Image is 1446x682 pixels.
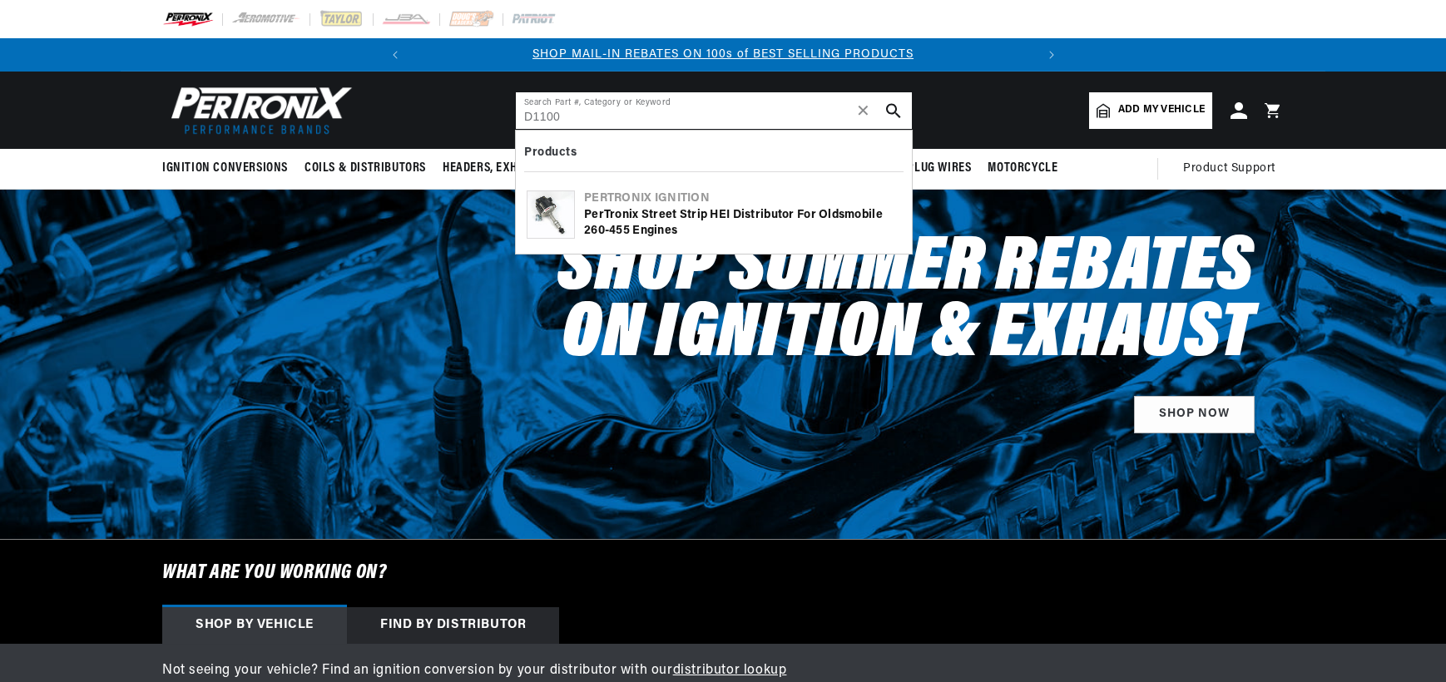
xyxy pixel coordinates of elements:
span: Ignition Conversions [162,160,288,177]
span: Headers, Exhausts & Components [443,160,637,177]
slideshow-component: Translation missing: en.sections.announcements.announcement_bar [121,38,1325,72]
div: Shop by vehicle [162,607,347,644]
a: SHOP MAIL-IN REBATES ON 100s of BEST SELLING PRODUCTS [532,48,914,61]
a: SHOP NOW [1134,396,1255,433]
summary: Spark Plug Wires [862,149,980,188]
span: Motorcycle [988,160,1057,177]
h2: Shop Summer Rebates on Ignition & Exhaust [557,236,1255,369]
div: Pertronix Ignition [584,190,901,207]
summary: Headers, Exhausts & Components [434,149,646,188]
summary: Coils & Distributors [296,149,434,188]
span: Product Support [1183,160,1275,178]
button: Translation missing: en.sections.announcements.previous_announcement [379,38,412,72]
input: Search Part #, Category or Keyword [516,92,912,129]
b: Products [524,146,577,159]
h6: What are you working on? [121,540,1325,606]
img: Pertronix [162,82,354,139]
a: Add my vehicle [1089,92,1212,129]
span: Spark Plug Wires [870,160,972,177]
a: distributor lookup [673,664,787,677]
button: search button [875,92,912,129]
div: 1 of 2 [412,46,1035,64]
div: Find by Distributor [347,607,559,644]
div: Announcement [412,46,1035,64]
summary: Product Support [1183,149,1284,189]
summary: Ignition Conversions [162,149,296,188]
img: PerTronix Street Strip HEI Distributor for Oldsmobile 260-455 Engines [527,191,574,238]
button: Translation missing: en.sections.announcements.next_announcement [1035,38,1068,72]
p: Not seeing your vehicle? Find an ignition conversion by your distributor with our [162,660,1284,682]
summary: Motorcycle [979,149,1066,188]
span: Coils & Distributors [305,160,426,177]
div: PerTronix Street Strip HEI Distributor for Oldsmobile 260-455 Engines [584,207,901,240]
span: Add my vehicle [1118,102,1205,118]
